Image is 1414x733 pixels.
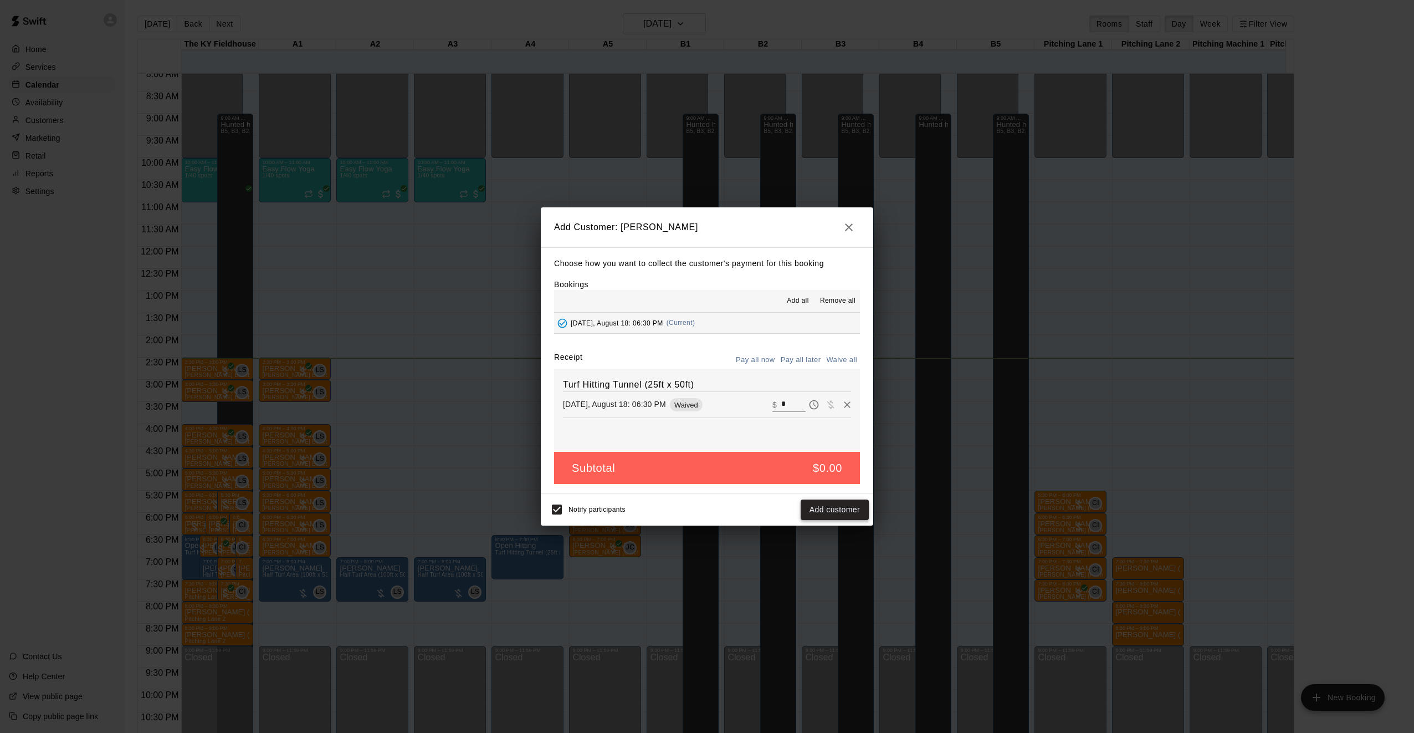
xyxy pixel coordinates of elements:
[772,399,777,410] p: $
[813,461,842,476] h5: $0.00
[554,280,588,289] label: Bookings
[823,352,860,369] button: Waive all
[839,396,855,413] button: Remove
[554,352,582,369] label: Receipt
[563,399,666,410] p: [DATE], August 18: 06:30 PM
[667,319,695,327] span: (Current)
[563,378,851,392] h6: Turf Hitting Tunnel (25ft x 50ft)
[780,292,816,310] button: Add all
[787,296,809,307] span: Add all
[554,257,860,271] p: Choose how you want to collect the customer's payment for this booking
[572,461,615,476] h5: Subtotal
[571,319,663,327] span: [DATE], August 18: 06:30 PM
[670,401,703,409] span: Waived
[554,313,860,333] button: Added - Collect Payment[DATE], August 18: 06:30 PM(Current)
[801,500,869,520] button: Add customer
[568,506,626,514] span: Notify participants
[778,352,824,369] button: Pay all later
[733,352,778,369] button: Pay all now
[822,399,839,409] span: Waive payment
[816,292,860,310] button: Remove all
[820,296,855,307] span: Remove all
[806,399,822,409] span: Pay later
[554,315,571,332] button: Added - Collect Payment
[541,207,873,247] h2: Add Customer: [PERSON_NAME]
